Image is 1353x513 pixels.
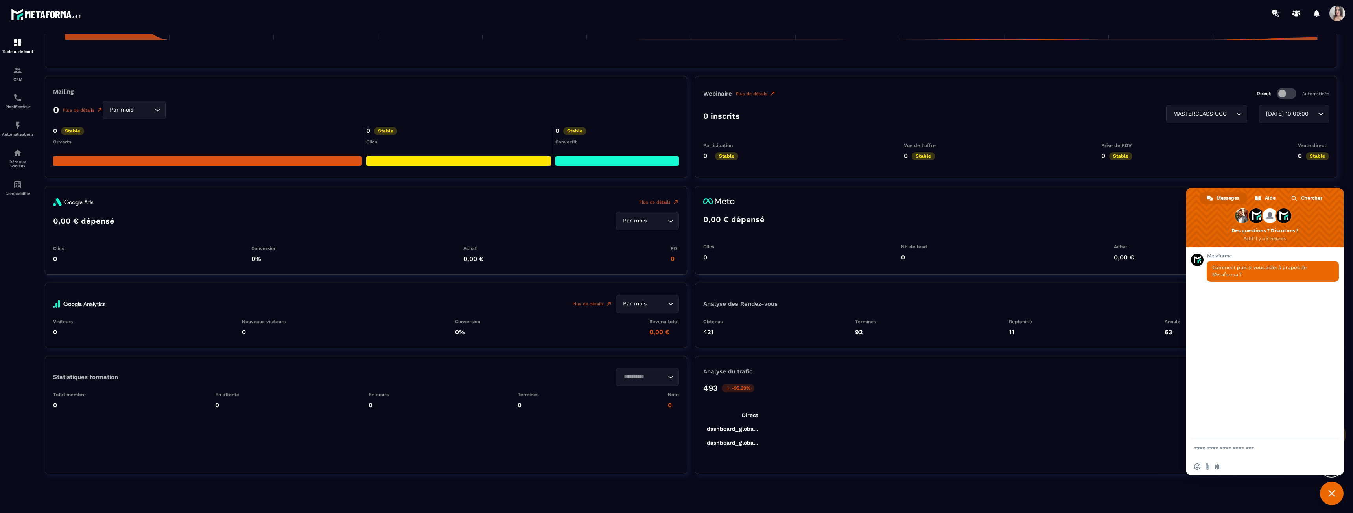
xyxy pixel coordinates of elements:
[649,319,679,324] p: Revenu total
[108,106,135,114] span: Par mois
[53,127,57,135] p: 0
[366,127,370,135] p: 0
[1302,91,1329,96] p: Automatisée
[901,244,927,250] p: Nb de lead
[1109,152,1132,160] p: Stable
[53,373,118,381] p: Statistiques formation
[703,383,718,393] p: 493
[215,392,239,397] p: En attente
[1009,319,1032,324] p: Replanifié
[518,401,538,409] p: 0
[2,160,33,168] p: Réseaux Sociaux
[518,392,538,397] p: Terminés
[13,148,22,158] img: social-network
[621,217,648,225] span: Par mois
[649,328,679,336] p: 0,00 €
[616,368,679,386] div: Search for option
[703,328,723,336] p: 421
[555,139,679,145] div: Convertit
[648,217,666,225] input: Search for option
[1284,192,1330,204] div: Chercher
[703,319,723,324] p: Obtenus
[1228,110,1234,118] input: Search for option
[901,254,927,261] p: 0
[135,106,153,114] input: Search for option
[707,439,758,446] tspan: dashboard_globa...
[912,152,935,160] p: Stable
[904,152,908,160] p: 0
[53,255,64,263] p: 0
[1171,110,1228,118] span: MASTERCLASS UGC
[1204,463,1211,470] span: Envoyer un fichier
[673,199,679,205] img: arrowUpRight
[703,90,732,97] p: Webinaire
[215,401,239,409] p: 0
[53,295,105,313] img: google-analytics-full-logo.a0992ec6.svg
[2,115,33,142] a: automationsautomationsAutomatisations
[53,139,362,145] div: Ouverts
[1264,110,1310,118] span: [DATE] 10:00:00
[671,255,679,263] p: 0
[904,143,936,148] p: Vue de l’offre
[53,246,64,251] p: Clics
[251,246,276,251] p: Conversion
[53,401,86,409] p: 0
[668,392,679,397] p: Note
[13,66,22,75] img: formation
[736,90,776,97] a: Plus de détails
[61,127,84,135] p: Stable
[639,198,679,206] a: Plus de détails
[96,107,103,113] img: narrow-up-right-o.6b7c60e2.svg
[572,295,612,313] a: Plus de détails
[703,111,740,121] p: 0 inscrits
[671,246,679,251] p: ROI
[1194,463,1200,470] span: Insérer un emoji
[703,152,707,160] p: 0
[53,198,94,206] img: googleAdsLogo
[13,121,22,130] img: automations
[2,60,33,87] a: formationformationCRM
[13,38,22,48] img: formation
[2,87,33,115] a: schedulerschedulerPlanificateur
[2,50,33,54] p: Tableau de bord
[703,244,714,250] p: Clics
[1320,482,1344,505] div: Fermer le chat
[1114,244,1134,250] p: Achat
[1114,254,1134,261] p: 0,00 €
[742,412,758,418] tspan: Direct
[1165,328,1180,336] p: 63
[2,191,33,196] p: Comptabilité
[455,319,480,324] p: Conversion
[1200,192,1247,204] div: Messages
[703,368,1329,375] p: Analyse du trafic
[1306,152,1329,160] p: Stable
[13,180,22,189] img: accountant
[855,319,876,324] p: Terminés
[707,426,758,432] tspan: dashboard_globa...
[1165,319,1180,324] p: Annulé
[668,401,679,409] p: 0
[703,143,738,148] p: Participation
[1207,253,1339,259] span: Metaforma
[63,107,103,113] a: Plus de détails
[53,216,114,226] p: 0,00 € dépensé
[2,132,33,136] p: Automatisations
[53,88,679,95] p: Mailing
[616,212,679,230] div: Search for option
[1298,143,1329,148] p: Vente direct
[53,392,86,397] p: Total membre
[455,328,480,336] p: 0%
[1265,192,1276,204] span: Aide
[11,7,82,21] img: logo
[621,373,666,381] input: Search for option
[2,174,33,202] a: accountantaccountantComptabilité
[53,328,73,336] p: 0
[1194,445,1318,452] textarea: Entrez votre message...
[463,246,483,251] p: Achat
[242,319,286,324] p: Nouveaux visiteurs
[703,300,778,307] p: Analyse des Rendez-vous
[1101,152,1105,160] p: 0
[722,384,754,392] p: -95.39%
[13,93,22,103] img: scheduler
[2,105,33,109] p: Planificateur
